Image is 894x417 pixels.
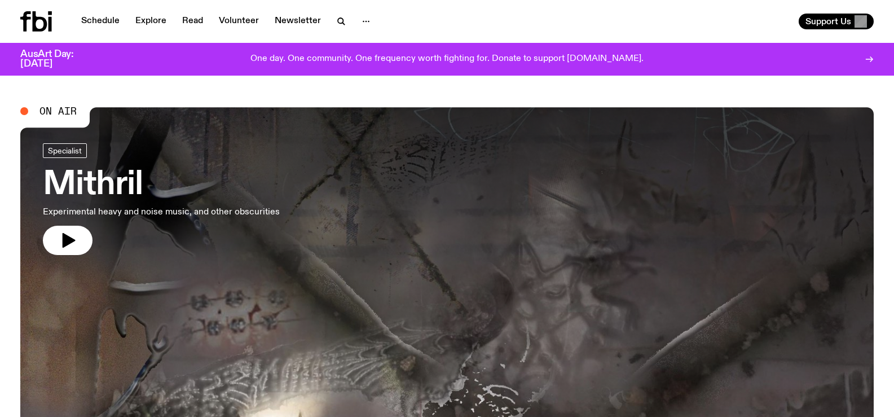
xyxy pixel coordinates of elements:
[129,14,173,29] a: Explore
[250,54,644,64] p: One day. One community. One frequency worth fighting for. Donate to support [DOMAIN_NAME].
[48,146,82,155] span: Specialist
[39,106,77,116] span: On Air
[20,50,93,69] h3: AusArt Day: [DATE]
[43,143,87,158] a: Specialist
[43,205,280,219] p: Experimental heavy and noise music, and other obscurities
[175,14,210,29] a: Read
[268,14,328,29] a: Newsletter
[805,16,851,27] span: Support Us
[212,14,266,29] a: Volunteer
[43,169,280,201] h3: Mithril
[799,14,874,29] button: Support Us
[74,14,126,29] a: Schedule
[43,143,280,255] a: MithrilExperimental heavy and noise music, and other obscurities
